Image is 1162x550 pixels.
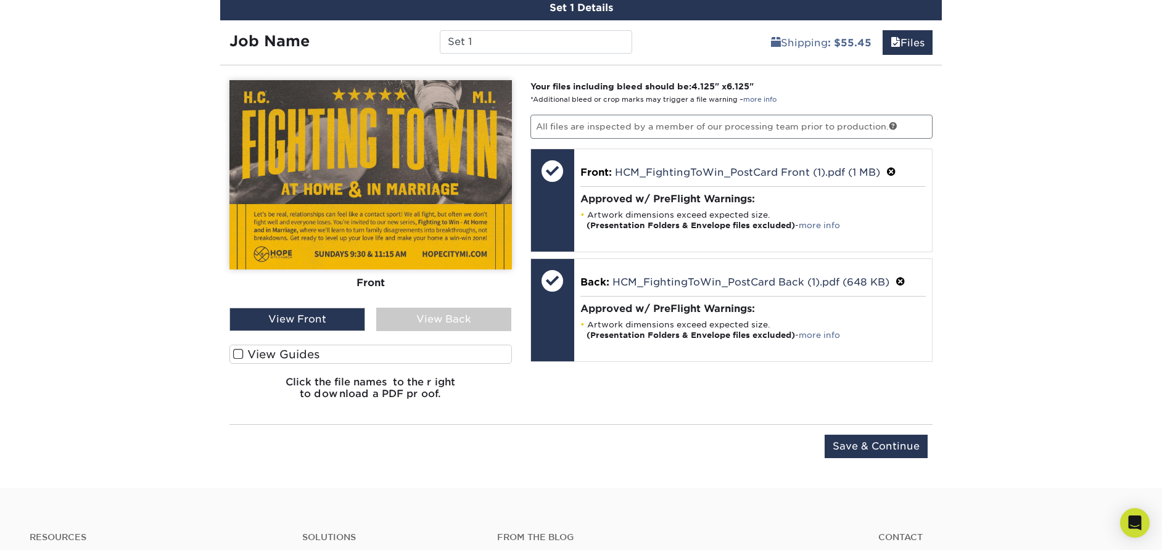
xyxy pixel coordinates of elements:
div: Open Intercom Messenger [1120,508,1150,538]
input: Save & Continue [825,435,928,458]
span: 6.125 [727,81,749,91]
span: Front: [580,166,612,178]
p: All files are inspected by a member of our processing team prior to production. [530,115,933,138]
input: Enter a job name [440,30,632,54]
label: View Guides [229,345,512,364]
a: Files [883,30,933,55]
span: Back: [580,276,609,288]
span: files [891,37,900,49]
li: Artwork dimensions exceed expected size. - [580,210,926,231]
strong: (Presentation Folders & Envelope files excluded) [587,221,795,230]
span: 4.125 [691,81,715,91]
h4: Solutions [302,532,479,543]
div: View Back [376,308,512,331]
h6: Click the file names to the right to download a PDF proof. [229,376,512,409]
a: HCM_FightingToWin_PostCard Front (1).pdf (1 MB) [615,166,880,178]
a: more info [743,96,777,104]
strong: Your files including bleed should be: " x " [530,81,754,91]
a: more info [799,330,840,340]
strong: (Presentation Folders & Envelope files excluded) [587,330,795,340]
div: Front [229,269,512,297]
a: Contact [878,532,1132,543]
h4: Resources [30,532,284,543]
a: Shipping: $55.45 [763,30,880,55]
strong: Job Name [229,32,310,50]
h4: Approved w/ PreFlight Warnings: [580,303,926,314]
h4: Approved w/ PreFlight Warnings: [580,193,926,205]
li: Artwork dimensions exceed expected size. - [580,319,926,340]
h4: From the Blog [497,532,846,543]
a: more info [799,221,840,230]
small: *Additional bleed or crop marks may trigger a file warning – [530,96,777,104]
b: : $55.45 [828,37,871,49]
span: shipping [771,37,781,49]
a: HCM_FightingToWin_PostCard Back (1).pdf (648 KB) [612,276,889,288]
div: View Front [229,308,365,331]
